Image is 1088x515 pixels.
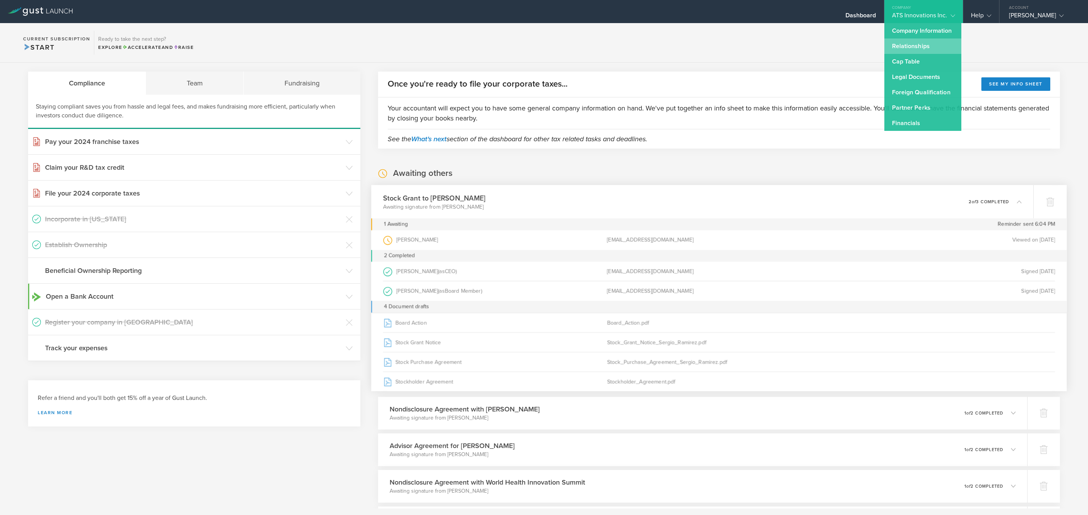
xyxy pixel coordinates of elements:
[455,268,457,274] span: )
[607,333,831,352] div: Stock_Grant_Notice_Sergio_Ramirez.pdf
[892,12,955,23] div: ATS Innovations Inc.
[45,214,342,224] h3: Incorporate in [US_STATE]
[45,343,342,353] h3: Track your expenses
[45,188,342,198] h3: File your 2024 corporate taxes
[46,291,342,301] h3: Open a Bank Account
[971,12,991,23] div: Help
[969,199,1009,204] p: 2 3 completed
[411,135,447,143] a: What's next
[383,313,607,332] div: Board Action
[28,72,146,95] div: Compliance
[383,333,607,352] div: Stock Grant Notice
[98,44,194,51] div: Explore
[390,414,540,422] p: Awaiting signature from [PERSON_NAME]
[1050,478,1088,515] iframe: Chat Widget
[966,411,971,416] em: of
[45,266,342,276] h3: Beneficial Ownership Reporting
[831,230,1055,250] div: Viewed on [DATE]
[981,77,1050,91] button: See my info sheet
[607,261,831,281] div: [EMAIL_ADDRESS][DOMAIN_NAME]
[964,484,1003,488] p: 1 2 completed
[371,250,1067,262] div: 2 Completed
[45,317,342,327] h3: Register your company in [GEOGRAPHIC_DATA]
[146,72,244,95] div: Team
[383,261,607,281] div: [PERSON_NAME]
[966,447,971,452] em: of
[371,301,1067,313] div: 4 Document drafts
[445,268,456,274] span: CEO
[98,37,194,42] h3: Ready to take the next step?
[45,162,342,172] h3: Claim your R&D tax credit
[438,287,444,294] span: (as
[390,441,515,451] h3: Advisor Agreement for [PERSON_NAME]
[388,103,1050,123] p: Your accountant will expect you to have some general company information on hand. We've put toget...
[445,287,481,294] span: Board Member
[388,79,567,90] h2: Once you're ready to file your corporate taxes...
[383,230,607,250] div: [PERSON_NAME]
[122,45,174,50] span: and
[607,281,831,301] div: [EMAIL_ADDRESS][DOMAIN_NAME]
[607,352,831,371] div: Stock_Purchase_Agreement_Sergio_Ramirez.pdf
[383,352,607,371] div: Stock Purchase Agreement
[45,240,342,250] h3: Establish Ownership
[390,404,540,414] h3: Nondisclosure Agreement with [PERSON_NAME]
[388,135,647,143] em: See the section of the dashboard for other tax related tasks and deadlines.
[94,31,198,55] div: Ready to take the next step?ExploreAccelerateandRaise
[383,203,485,211] p: Awaiting signature from [PERSON_NAME]
[831,261,1055,281] div: Signed [DATE]
[173,45,194,50] span: Raise
[384,218,408,230] div: 1 Awaiting
[390,451,515,458] p: Awaiting signature from [PERSON_NAME]
[383,372,607,391] div: Stockholder Agreement
[607,230,831,250] div: [EMAIL_ADDRESS][DOMAIN_NAME]
[23,37,90,41] h2: Current Subscription
[966,484,971,489] em: of
[244,72,360,95] div: Fundraising
[438,268,444,274] span: (as
[390,477,585,487] h3: Nondisclosure Agreement with World Health Innovation Summit
[972,199,976,204] em: of
[607,313,831,332] div: Board_Action.pdf
[23,43,54,52] span: Start
[964,411,1003,415] p: 1 2 completed
[964,448,1003,452] p: 1 2 completed
[607,372,831,391] div: Stockholder_Agreement.pdf
[122,45,162,50] span: Accelerate
[845,12,876,23] div: Dashboard
[831,281,1055,301] div: Signed [DATE]
[998,218,1055,230] span: Reminder sent 6:04 PM
[481,287,482,294] span: )
[28,95,360,129] div: Staying compliant saves you from hassle and legal fees, and makes fundraising more efficient, par...
[390,487,585,495] p: Awaiting signature from [PERSON_NAME]
[1009,12,1075,23] div: [PERSON_NAME]
[383,192,485,203] h3: Stock Grant to [PERSON_NAME]
[38,394,351,403] h3: Refer a friend and you'll both get 15% off a year of Gust Launch.
[38,410,351,415] a: Learn more
[393,168,452,179] h2: Awaiting others
[45,137,342,147] h3: Pay your 2024 franchise taxes
[383,281,607,301] div: [PERSON_NAME]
